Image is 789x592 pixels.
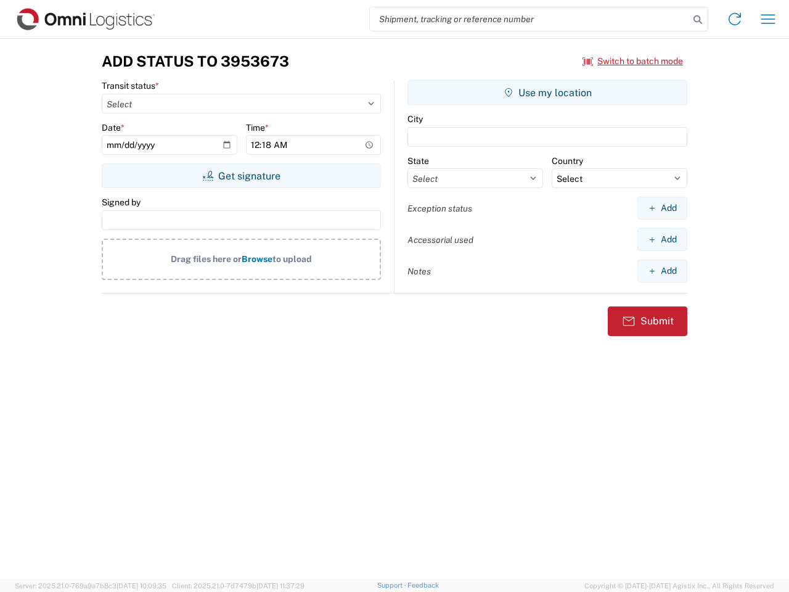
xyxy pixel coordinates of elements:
[242,254,272,264] span: Browse
[407,582,439,589] a: Feedback
[407,80,687,105] button: Use my location
[171,254,242,264] span: Drag files here or
[117,582,166,590] span: [DATE] 10:09:35
[637,197,687,220] button: Add
[407,155,429,166] label: State
[15,582,166,590] span: Server: 2025.21.0-769a9a7b8c3
[102,122,125,133] label: Date
[256,582,305,590] span: [DATE] 11:37:29
[407,113,423,125] label: City
[608,306,687,336] button: Submit
[407,266,431,277] label: Notes
[172,582,305,590] span: Client: 2025.21.0-7d7479b
[407,203,472,214] label: Exception status
[583,51,683,72] button: Switch to batch mode
[272,254,312,264] span: to upload
[584,580,774,591] span: Copyright © [DATE]-[DATE] Agistix Inc., All Rights Reserved
[246,122,269,133] label: Time
[102,163,381,188] button: Get signature
[637,228,687,251] button: Add
[407,234,473,245] label: Accessorial used
[102,80,159,91] label: Transit status
[637,260,687,282] button: Add
[377,582,408,589] a: Support
[370,7,689,31] input: Shipment, tracking or reference number
[102,52,289,70] h3: Add Status to 3953673
[552,155,583,166] label: Country
[102,197,141,208] label: Signed by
